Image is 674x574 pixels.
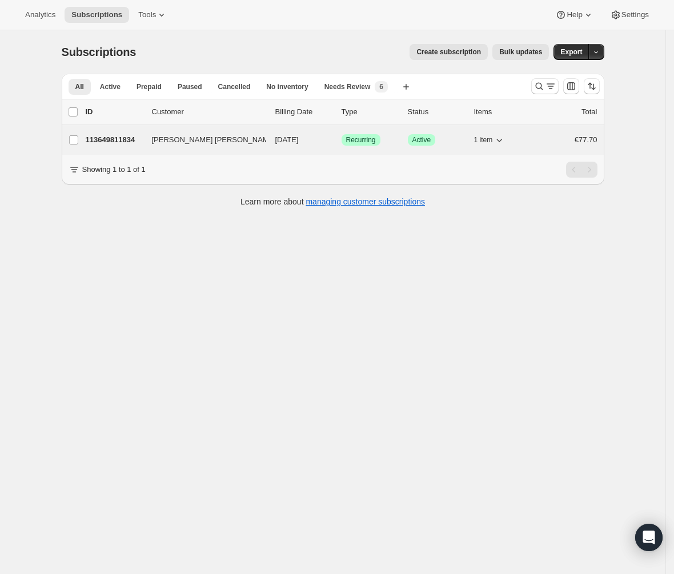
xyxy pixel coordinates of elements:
span: Prepaid [137,82,162,91]
span: Active [100,82,121,91]
button: Help [548,7,600,23]
span: Paused [178,82,202,91]
div: Items [474,106,531,118]
span: Create subscription [416,47,481,57]
button: 1 item [474,132,505,148]
div: 113649811834[PERSON_NAME] [PERSON_NAME][DATE]SuccessRecurringSuccessActive1 item€77.70 [86,132,597,148]
span: Subscriptions [62,46,137,58]
span: 6 [379,82,383,91]
button: Bulk updates [492,44,549,60]
div: IDCustomerBilling DateTypeStatusItemsTotal [86,106,597,118]
button: Export [553,44,589,60]
span: Export [560,47,582,57]
p: Billing Date [275,106,332,118]
p: 113649811834 [86,134,143,146]
p: ID [86,106,143,118]
span: Settings [621,10,649,19]
span: Help [567,10,582,19]
button: Search and filter results [531,78,559,94]
p: Showing 1 to 1 of 1 [82,164,146,175]
button: Subscriptions [65,7,129,23]
span: Tools [138,10,156,19]
p: Total [581,106,597,118]
span: Needs Review [324,82,371,91]
span: Cancelled [218,82,251,91]
button: Sort the results [584,78,600,94]
span: [DATE] [275,135,299,144]
span: 1 item [474,135,493,144]
span: [PERSON_NAME] [PERSON_NAME] [152,134,276,146]
a: managing customer subscriptions [306,197,425,206]
p: Status [408,106,465,118]
span: Analytics [25,10,55,19]
nav: Pagination [566,162,597,178]
span: All [75,82,84,91]
div: Open Intercom Messenger [635,524,663,551]
p: Learn more about [240,196,425,207]
button: Customize table column order and visibility [563,78,579,94]
span: €77.70 [575,135,597,144]
span: Subscriptions [71,10,122,19]
span: Recurring [346,135,376,144]
button: Create new view [397,79,415,95]
button: Analytics [18,7,62,23]
button: Tools [131,7,174,23]
span: Active [412,135,431,144]
button: Create subscription [410,44,488,60]
span: Bulk updates [499,47,542,57]
div: Type [342,106,399,118]
button: [PERSON_NAME] [PERSON_NAME] [145,131,259,149]
p: Customer [152,106,266,118]
span: No inventory [266,82,308,91]
button: Settings [603,7,656,23]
